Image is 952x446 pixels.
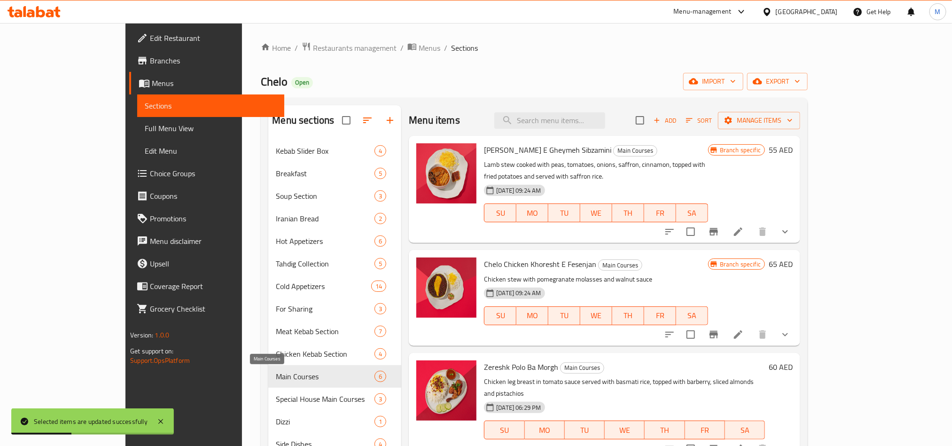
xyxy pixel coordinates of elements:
div: Hot Appetizers6 [268,230,401,252]
button: sort-choices [658,220,681,243]
span: MO [520,206,545,220]
div: Breakfast [276,168,375,179]
button: SU [484,306,516,325]
a: Edit Restaurant [129,27,284,49]
div: For Sharing3 [268,297,401,320]
span: 5 [375,259,386,268]
button: delete [751,323,774,346]
a: Choice Groups [129,162,284,185]
button: WE [580,306,612,325]
span: Branch specific [716,260,765,269]
div: items [375,303,386,314]
div: Open [291,77,313,88]
button: import [683,73,743,90]
a: Upsell [129,252,284,275]
div: Kebab Slider Box [276,145,375,156]
span: TU [552,309,577,322]
div: items [375,371,386,382]
div: [GEOGRAPHIC_DATA] [776,7,838,17]
button: show more [774,323,796,346]
span: Coverage Report [150,281,277,292]
span: Edit Menu [145,145,277,156]
span: WE [609,423,641,437]
span: SU [488,423,521,437]
a: Sections [137,94,284,117]
span: export [755,76,800,87]
span: Sort sections [356,109,379,132]
span: Menu disclaimer [150,235,277,247]
span: 3 [375,192,386,201]
span: TU [552,206,577,220]
span: Promotions [150,213,277,224]
span: Grocery Checklist [150,303,277,314]
a: Menu disclaimer [129,230,284,252]
div: items [375,190,386,202]
svg: Show Choices [780,226,791,237]
button: TU [548,306,580,325]
img: Chelo Khoresht E Gheymeh Sibzamini [416,143,476,203]
button: TU [548,203,580,222]
img: Zereshk Polo Ba Morgh [416,360,476,421]
button: SA [676,203,708,222]
button: WE [580,203,612,222]
img: Chelo Chicken Khoresht E Fesenjan [416,258,476,318]
span: Hot Appetizers [276,235,375,247]
div: Special House Main Courses3 [268,388,401,410]
button: MO [516,306,548,325]
div: items [375,168,386,179]
div: items [375,258,386,269]
button: MO [516,203,548,222]
span: SA [680,309,704,322]
div: items [375,213,386,224]
button: FR [644,306,676,325]
span: Restaurants management [313,42,397,54]
div: items [375,145,386,156]
p: Chicken leg breast in tomato sauce served with basmati rice, topped with barberry, sliced almonds... [484,376,765,399]
span: 6 [375,237,386,246]
div: items [375,235,386,247]
div: Tahdig Collection [276,258,375,269]
div: items [371,281,386,292]
li: / [400,42,404,54]
span: 4 [375,350,386,359]
div: Cold Appetizers14 [268,275,401,297]
button: Add [650,113,680,128]
button: Sort [684,113,714,128]
button: delete [751,220,774,243]
span: Chelo Chicken Khoresht E Fesenjan [484,257,596,271]
span: Main Courses [614,145,657,156]
div: Menu-management [674,6,732,17]
span: Open [291,78,313,86]
button: Add section [379,109,401,132]
a: Edit menu item [733,226,744,237]
div: Iranian Bread [276,213,375,224]
span: Chicken Kebab Section [276,348,375,360]
span: 1.0.0 [155,329,169,341]
span: Manage items [726,115,793,126]
div: Breakfast5 [268,162,401,185]
a: Edit menu item [733,329,744,340]
button: Manage items [718,112,800,129]
button: TH [645,421,685,439]
span: Menus [152,78,277,89]
span: Add item [650,113,680,128]
button: TH [612,203,644,222]
button: SA [676,306,708,325]
span: Full Menu View [145,123,277,134]
button: WE [605,421,645,439]
span: Select all sections [336,110,356,130]
button: Branch-specific-item [702,323,725,346]
div: items [375,416,386,427]
span: Dizzi [276,416,375,427]
a: Support.OpsPlatform [130,354,190,367]
h6: 55 AED [769,143,793,156]
span: M [935,7,941,17]
span: 6 [375,372,386,381]
a: Coupons [129,185,284,207]
div: Soup Section [276,190,375,202]
span: WE [584,309,609,322]
div: Main Courses [560,362,604,374]
span: 3 [375,395,386,404]
span: Meat Kebab Section [276,326,375,337]
span: 3 [375,305,386,313]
